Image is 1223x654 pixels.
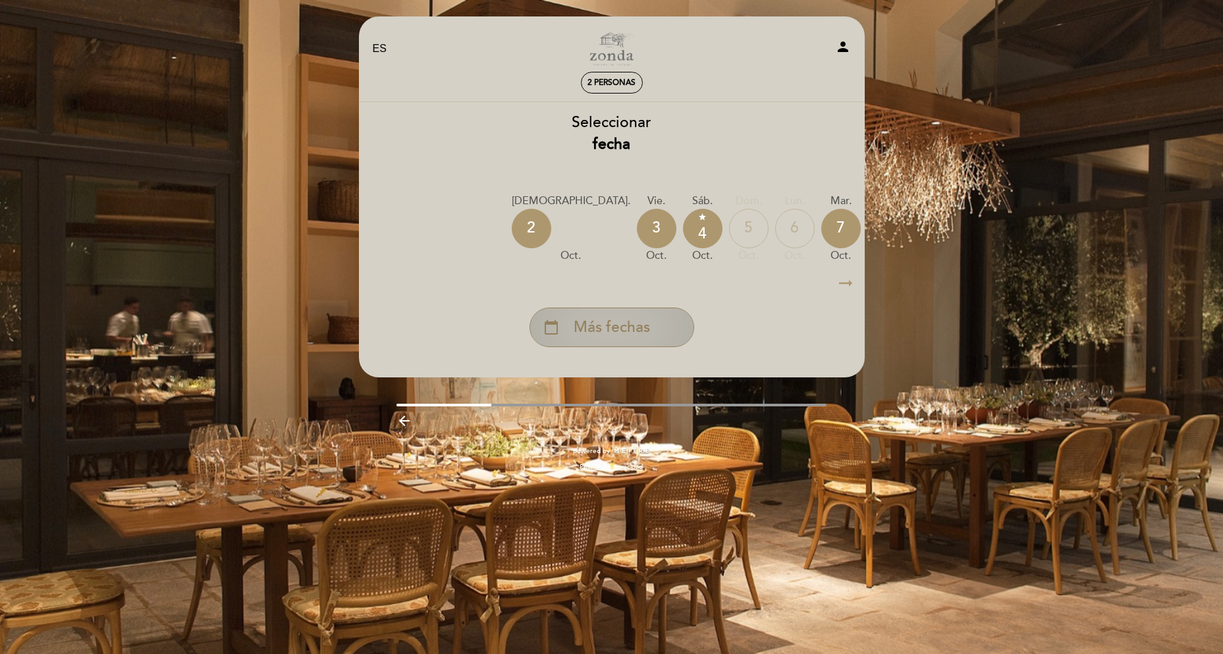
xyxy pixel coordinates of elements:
[573,447,651,456] a: powered by
[821,248,861,263] div: oct.
[573,447,610,456] span: powered by
[729,194,769,209] div: dom.
[637,248,676,263] div: oct.
[637,194,676,209] div: vie.
[512,194,630,209] div: [DEMOGRAPHIC_DATA].
[530,31,694,67] a: Zonda by [PERSON_NAME]
[512,248,630,263] div: oct.
[512,209,551,248] div: 2
[543,316,559,339] i: calendar_today
[821,209,861,248] div: 7
[775,209,815,248] div: 6
[613,448,651,454] img: MEITRE
[835,39,851,55] i: person
[574,317,650,339] span: Más fechas
[729,209,769,248] div: 5
[835,39,851,59] button: person
[836,269,856,298] i: arrow_right_alt
[358,112,865,155] div: Seleccionar
[821,194,861,209] div: mar.
[775,194,815,209] div: lun.
[729,248,769,263] div: oct.
[683,209,722,248] div: 4
[775,248,815,263] div: oct.
[580,462,643,472] a: Política de privacidad
[683,194,722,209] div: sáb.
[698,211,707,224] i: star
[593,135,630,153] b: fecha
[683,248,722,263] div: oct.
[587,78,636,88] span: 2 personas
[396,413,412,429] i: arrow_backward
[637,209,676,248] div: 3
